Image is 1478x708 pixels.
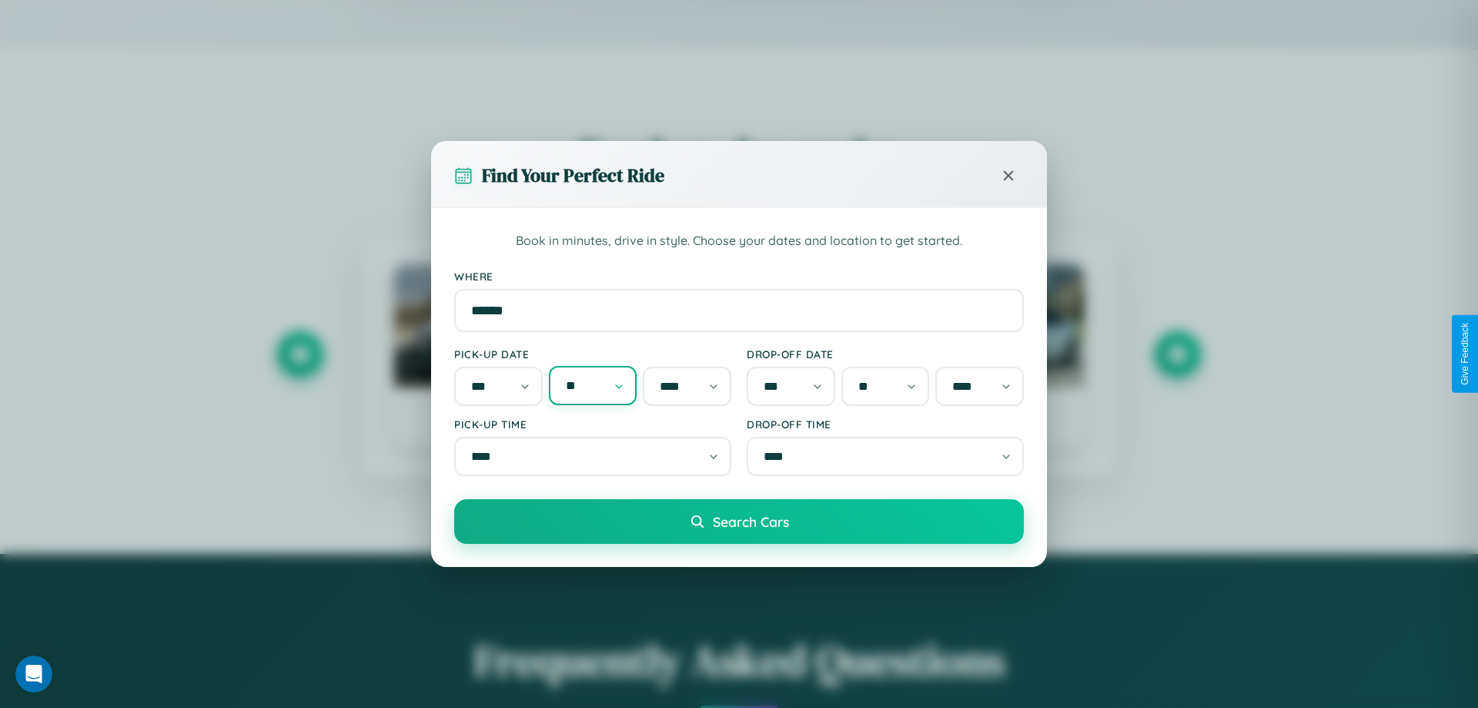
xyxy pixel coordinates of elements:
button: Search Cars [454,499,1024,544]
label: Pick-up Date [454,347,731,361]
span: Search Cars [713,513,789,530]
label: Drop-off Time [747,418,1024,431]
label: Drop-off Date [747,347,1024,361]
label: Where [454,270,1024,283]
p: Book in minutes, drive in style. Choose your dates and location to get started. [454,231,1024,251]
label: Pick-up Time [454,418,731,431]
h3: Find Your Perfect Ride [482,163,664,188]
